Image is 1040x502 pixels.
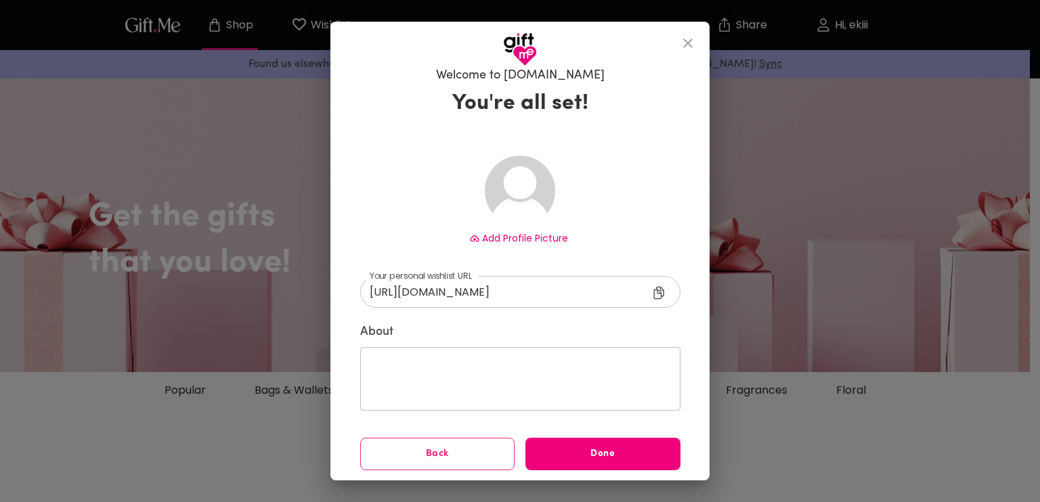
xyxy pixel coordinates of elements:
[485,156,555,226] img: Avatar
[436,68,605,84] h6: Welcome to [DOMAIN_NAME]
[452,90,588,117] h3: You're all set!
[360,438,515,470] button: Back
[361,447,515,461] span: Back
[360,324,680,340] label: About
[503,32,537,66] img: GiftMe Logo
[482,231,568,245] span: Add Profile Picture
[525,438,680,470] button: Done
[672,27,704,60] button: close
[525,447,680,461] span: Done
